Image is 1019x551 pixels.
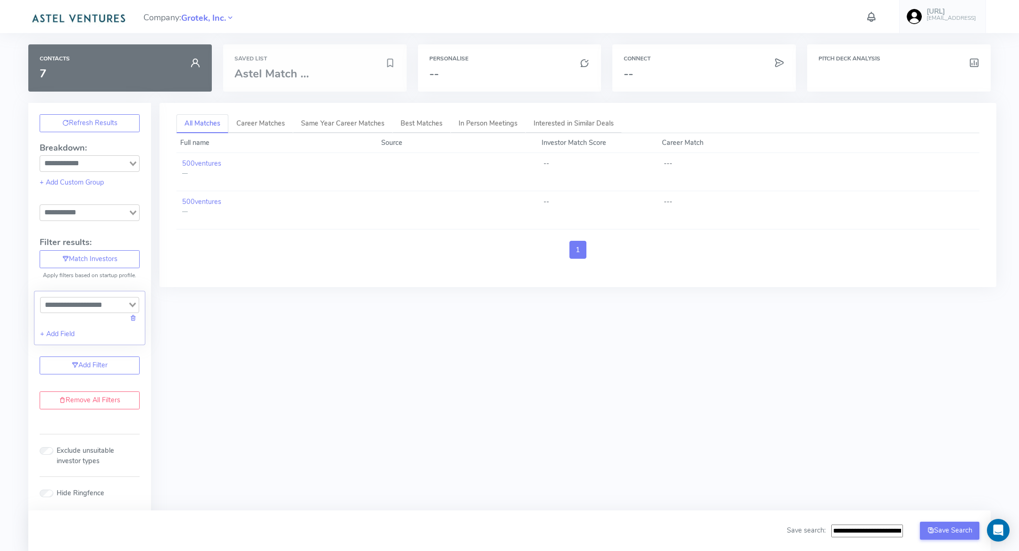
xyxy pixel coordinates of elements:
a: 500ventures [182,159,221,168]
button: Refresh Results [40,114,140,132]
th: Source [377,133,538,153]
a: Same Year Career Matches [293,114,393,134]
a: Interested in Similar Deals [526,114,622,134]
h6: Contacts [40,56,200,62]
h6: [EMAIL_ADDRESS] [927,15,976,21]
h6: Personalise [429,56,590,62]
input: Search for option [41,207,127,218]
span: — [182,208,188,215]
label: Hide Ringfence [57,488,104,499]
a: Add Filter [40,356,140,374]
div: -- [543,159,652,169]
span: -- [429,66,439,81]
th: Investor Match Score [538,133,658,153]
img: user-image [907,9,922,24]
h5: [URL] [927,8,976,16]
div: Search for option [40,297,139,313]
h4: Breakdown: [40,144,140,153]
a: Best Matches [393,114,451,134]
td: --- [658,153,979,191]
input: Search for option [41,158,127,169]
a: In Person Meetings [451,114,526,134]
h6: Pitch Deck Analysis [819,56,979,62]
h6: Connect [624,56,785,62]
th: Career Match [658,133,979,153]
div: -- [543,197,652,207]
span: — [182,170,188,177]
a: Remove All Filters [40,391,140,409]
span: ventures [195,197,221,206]
div: Search for option [40,204,140,220]
a: 500ventures [182,197,221,206]
a: 1 [569,241,586,259]
div: Search for option [40,155,140,171]
h4: Filter results: [40,238,140,247]
a: All Matches [176,114,228,134]
button: Save Search [920,522,979,540]
a: Career Matches [228,114,293,134]
a: Delete this field [130,313,136,322]
th: Full name [176,133,377,153]
div: Open Intercom Messenger [987,519,1010,542]
span: -- [624,66,633,81]
span: Astel Match ... [234,66,309,81]
span: Grotek, Inc. [181,12,226,25]
a: + Add Field [40,329,75,339]
span: Save search: [787,526,826,535]
span: 7 [40,66,46,81]
input: Search for option [42,299,127,311]
a: + Add Custom Group [40,178,104,187]
a: Grotek, Inc. [181,12,226,23]
label: Exclude unsuitable investor types [57,446,140,466]
td: --- [658,191,979,229]
p: Apply filters based on startup profile. [40,271,140,280]
span: ventures [195,159,221,168]
span: Company: [143,8,234,25]
h6: Saved List [234,56,395,62]
button: Match Investors [40,250,140,268]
